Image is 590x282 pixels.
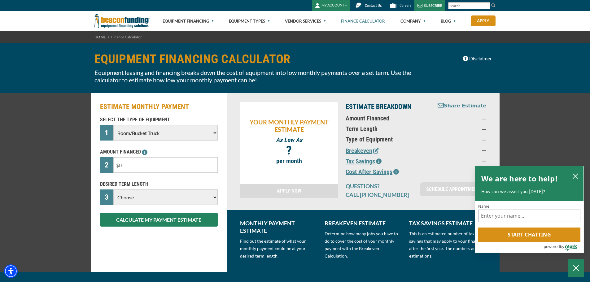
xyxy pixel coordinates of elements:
[94,35,106,39] a: HOME
[240,237,317,260] p: Find out the estimate of what your monthly payment could be at your desired term length.
[432,167,486,175] p: --
[94,53,428,66] h1: EQUIPMENT FINANCING CALCULATOR
[346,102,425,111] p: ESTIMATE BREAKDOWN
[409,219,486,227] p: TAX SAVINGS ESTIMATE
[478,204,580,208] label: Name
[481,172,558,185] h2: We are here to help!
[459,53,496,64] button: Disclaimer
[432,125,486,132] p: --
[432,136,486,143] p: --
[4,264,18,278] div: Accessibility Menu
[432,157,486,164] p: --
[475,166,584,253] div: olark chatbox
[346,136,425,143] p: Type of Equipment
[100,157,114,173] div: 2
[243,157,335,165] p: per month
[544,242,583,253] a: Powered by Olark
[100,180,218,188] p: DESIRED TERM LENGTH
[346,191,412,198] p: CALL [PHONE_NUMBER]
[478,228,580,242] button: Start chatting
[560,243,564,250] span: by
[544,243,560,250] span: powered
[243,147,335,154] p: ?
[243,136,335,144] p: As Low As
[432,146,486,154] p: --
[448,2,490,9] input: Search
[240,219,317,234] p: MONTHLY PAYMENT ESTIMATE
[94,69,428,84] p: Equipment leasing and financing breaks down the cost of equipment into low monthly payments over ...
[100,148,218,156] p: AMOUNT FINANCED
[285,11,326,31] a: Vendor Services
[400,11,426,31] a: Company
[346,115,425,122] p: Amount Financed
[483,3,488,8] a: Clear search text
[325,230,402,260] p: Determine how many jobs you have to do to cover the cost of your monthly payment with the Breakev...
[229,11,270,31] a: Equipment Types
[346,182,412,190] p: QUESTIONS?
[94,11,150,31] img: Beacon Funding Corporation logo
[469,55,492,62] span: Disclaimer
[471,15,496,26] a: Apply
[341,11,385,31] a: Finance Calculator
[240,184,339,198] a: APPLY NOW
[346,157,382,166] button: Tax Savings
[438,102,487,110] button: Share Estimate
[478,210,580,222] input: Name
[441,11,456,31] a: Blog
[243,118,335,133] p: YOUR MONTHLY PAYMENT ESTIMATE
[346,125,425,132] p: Term Length
[100,189,114,205] div: 3
[113,157,217,173] input: $0
[346,146,379,155] button: Breakeven
[491,3,496,8] img: Search
[570,171,580,180] button: close chatbox
[400,3,411,8] span: Careers
[365,3,382,8] span: Contact Us
[100,102,218,111] h2: ESTIMATE MONTHLY PAYMENT
[568,259,584,277] button: Close Chatbox
[100,125,114,141] div: 1
[346,167,399,176] button: Cost After Savings
[409,230,486,260] p: This is an estimated number of tax savings that may apply to your financing after the first year....
[432,115,486,122] p: --
[325,219,402,227] p: BREAKEVEN ESTIMATE
[420,182,486,196] a: SCHEDULE APPOINTMENT
[100,116,218,124] p: SELECT THE TYPE OF EQUIPMENT
[111,35,142,39] span: Finance Calculator
[100,213,218,227] button: CALCULATE MY PAYMENT ESTIMATE
[163,11,214,31] a: Equipment Financing
[481,189,577,195] p: How can we assist you [DATE]?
